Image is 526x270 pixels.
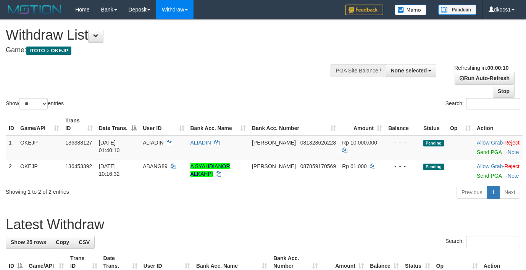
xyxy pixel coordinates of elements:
a: Allow Grab [477,163,503,169]
a: Copy [51,236,74,249]
label: Search: [445,98,520,109]
td: · [474,159,523,183]
td: · [474,135,523,159]
span: [PERSON_NAME] [252,163,296,169]
span: Rp 10.000.000 [342,140,377,146]
a: Note [508,149,519,155]
th: Action [474,114,523,135]
label: Search: [445,236,520,247]
th: Trans ID: activate to sort column ascending [62,114,95,135]
span: Rp 61.000 [342,163,367,169]
span: ALIADIN [143,140,163,146]
strong: 00:00:10 [487,65,508,71]
label: Show entries [6,98,64,109]
span: ITOTO > OKEJP [26,47,71,55]
span: [PERSON_NAME] [252,140,296,146]
span: Copy 087859170569 to clipboard [300,163,336,169]
span: [DATE] 10:16:32 [99,163,120,177]
span: 136388127 [65,140,92,146]
img: Feedback.jpg [345,5,383,15]
h1: Withdraw List [6,27,343,43]
div: PGA Site Balance / [331,64,386,77]
td: OKEJP [17,159,62,183]
td: 1 [6,135,17,159]
span: [DATE] 01:40:10 [99,140,120,153]
button: None selected [386,64,437,77]
td: OKEJP [17,135,62,159]
th: Amount: activate to sort column ascending [339,114,385,135]
a: Send PGA [477,173,502,179]
span: Copy 081328626228 to clipboard [300,140,336,146]
div: - - - [388,139,417,146]
img: panduan.png [438,5,476,15]
img: MOTION_logo.png [6,4,64,15]
th: Op: activate to sort column ascending [447,114,474,135]
th: Game/API: activate to sort column ascending [17,114,62,135]
a: Reject [504,163,520,169]
td: 2 [6,159,17,183]
a: ALIADIN [190,140,211,146]
span: ABANG89 [143,163,168,169]
span: Copy [56,239,69,245]
a: Run Auto-Refresh [455,72,515,85]
input: Search: [466,236,520,247]
span: Pending [423,164,444,170]
th: Status [420,114,447,135]
a: Send PGA [477,149,502,155]
img: Button%20Memo.svg [395,5,427,15]
th: Bank Acc. Number: activate to sort column ascending [249,114,339,135]
div: - - - [388,162,417,170]
span: Pending [423,140,444,146]
span: · [477,140,504,146]
h4: Game: [6,47,343,54]
a: Previous [457,186,487,199]
h1: Latest Withdraw [6,217,520,232]
a: CSV [74,236,95,249]
a: Allow Grab [477,140,503,146]
th: Date Trans.: activate to sort column descending [96,114,140,135]
span: 136453392 [65,163,92,169]
a: Show 25 rows [6,236,51,249]
div: Showing 1 to 2 of 2 entries [6,185,213,196]
span: Show 25 rows [11,239,46,245]
a: Next [499,186,520,199]
a: Stop [493,85,515,98]
th: Balance [385,114,420,135]
span: None selected [391,67,427,74]
a: 1 [487,186,500,199]
a: Note [508,173,519,179]
a: A SYAHDIANOR ALKAHPI [190,163,230,177]
select: Showentries [19,98,48,109]
a: Reject [504,140,520,146]
input: Search: [466,98,520,109]
span: CSV [79,239,90,245]
span: · [477,163,504,169]
th: ID [6,114,17,135]
th: User ID: activate to sort column ascending [140,114,187,135]
th: Bank Acc. Name: activate to sort column ascending [187,114,249,135]
span: Refreshing in: [454,65,508,71]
